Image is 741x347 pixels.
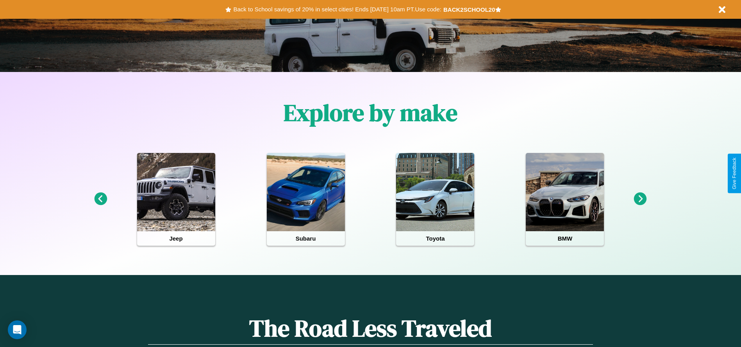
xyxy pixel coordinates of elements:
h4: BMW [526,231,604,246]
h4: Toyota [396,231,474,246]
h1: The Road Less Traveled [148,312,593,345]
b: BACK2SCHOOL20 [443,6,495,13]
button: Back to School savings of 20% in select cities! Ends [DATE] 10am PT.Use code: [231,4,443,15]
h4: Subaru [267,231,345,246]
div: Open Intercom Messenger [8,320,27,339]
div: Give Feedback [732,158,737,189]
h4: Jeep [137,231,215,246]
h1: Explore by make [284,97,457,129]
